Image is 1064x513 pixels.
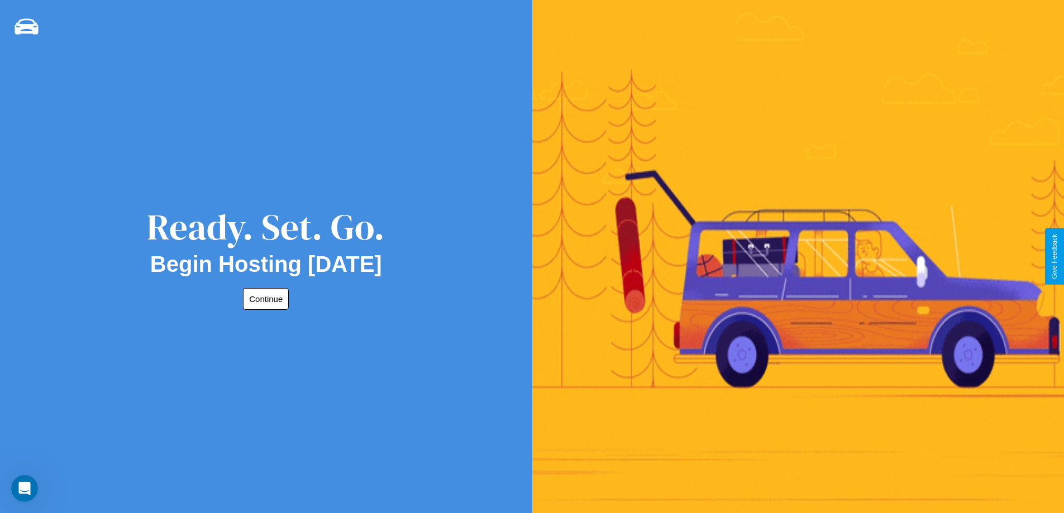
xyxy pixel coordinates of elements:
h2: Begin Hosting [DATE] [150,252,382,277]
iframe: Intercom live chat [11,475,38,502]
div: Ready. Set. Go. [147,202,385,252]
div: Give Feedback [1051,234,1058,279]
button: Continue [243,288,289,310]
